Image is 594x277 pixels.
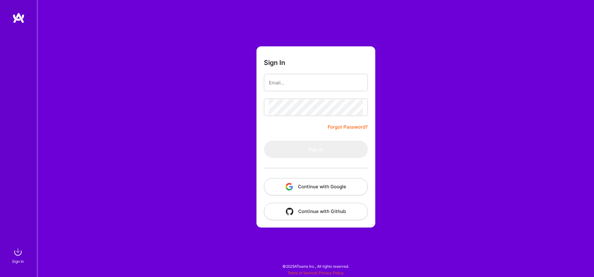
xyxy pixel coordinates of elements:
[13,246,24,265] a: sign inSign In
[264,178,368,195] button: Continue with Google
[328,123,368,131] a: Forgot Password?
[286,183,293,190] img: icon
[319,271,344,275] a: Privacy Policy
[12,258,24,265] div: Sign In
[264,59,285,66] h3: Sign In
[264,203,368,220] button: Continue with Github
[287,271,316,275] a: Terms of Service
[269,75,363,91] input: Email...
[12,246,24,258] img: sign in
[287,271,344,275] span: |
[286,208,293,215] img: icon
[37,258,594,274] div: © 2025 ATeams Inc., All rights reserved.
[12,12,25,23] img: logo
[264,141,368,158] button: Sign In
